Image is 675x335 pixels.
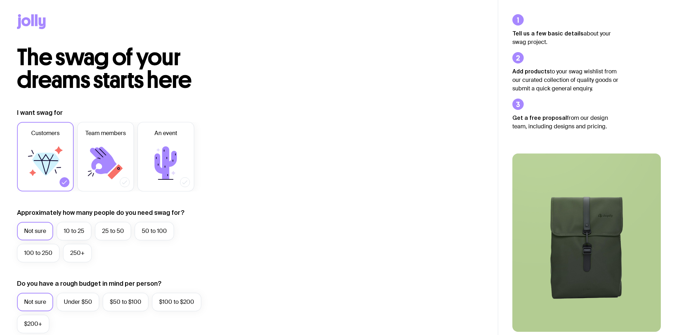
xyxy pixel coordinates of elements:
label: $50 to $100 [103,293,148,311]
p: from our design team, including designs and pricing. [512,113,619,131]
label: 100 to 250 [17,244,60,262]
label: $100 to $200 [152,293,201,311]
span: Team members [85,129,126,138]
span: An event [154,129,177,138]
label: 250+ [63,244,92,262]
label: $200+ [17,315,49,333]
strong: Add products [512,68,550,74]
label: Approximately how many people do you need swag for? [17,208,185,217]
p: about your swag project. [512,29,619,46]
span: Customers [31,129,60,138]
label: Not sure [17,293,53,311]
label: Not sure [17,222,53,240]
strong: Tell us a few basic details [512,30,584,37]
label: Do you have a rough budget in mind per person? [17,279,162,288]
label: 10 to 25 [57,222,91,240]
label: 50 to 100 [135,222,174,240]
label: Under $50 [57,293,99,311]
p: to your swag wishlist from our curated collection of quality goods or submit a quick general enqu... [512,67,619,93]
label: I want swag for [17,108,63,117]
span: The swag of your dreams starts here [17,43,192,94]
label: 25 to 50 [95,222,131,240]
strong: Get a free proposal [512,115,567,121]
